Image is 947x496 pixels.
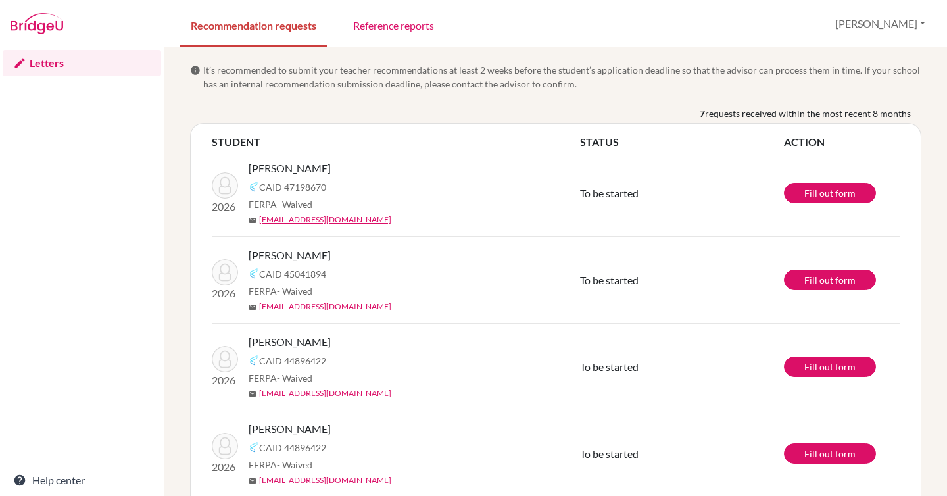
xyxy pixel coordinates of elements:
[212,259,238,285] img: Atwa, Karim
[580,360,639,373] span: To be started
[705,107,911,120] span: requests received within the most recent 8 months
[249,458,312,472] span: FERPA
[212,459,238,475] p: 2026
[277,199,312,210] span: - Waived
[249,355,259,366] img: Common App logo
[277,285,312,297] span: - Waived
[249,303,256,311] span: mail
[212,372,238,388] p: 2026
[277,459,312,470] span: - Waived
[580,274,639,286] span: To be started
[212,433,238,459] img: Issa, Nadine
[190,65,201,76] span: info
[259,301,391,312] a: [EMAIL_ADDRESS][DOMAIN_NAME]
[249,247,331,263] span: [PERSON_NAME]
[249,371,312,385] span: FERPA
[700,107,705,120] b: 7
[784,357,876,377] a: Fill out form
[3,50,161,76] a: Letters
[249,390,256,398] span: mail
[259,474,391,486] a: [EMAIL_ADDRESS][DOMAIN_NAME]
[277,372,312,384] span: - Waived
[259,354,326,368] span: CAID 44896422
[249,284,312,298] span: FERPA
[11,13,63,34] img: Bridge-U
[212,285,238,301] p: 2026
[580,447,639,460] span: To be started
[249,216,256,224] span: mail
[829,11,931,36] button: [PERSON_NAME]
[203,63,921,91] span: It’s recommended to submit your teacher recommendations at least 2 weeks before the student’s app...
[249,442,259,453] img: Common App logo
[3,467,161,493] a: Help center
[180,2,327,47] a: Recommendation requests
[249,197,312,211] span: FERPA
[212,134,580,150] th: STUDENT
[249,268,259,279] img: Common App logo
[249,477,256,485] span: mail
[784,270,876,290] a: Fill out form
[249,161,331,176] span: [PERSON_NAME]
[259,180,326,194] span: CAID 47198670
[580,187,639,199] span: To be started
[580,134,784,150] th: STATUS
[784,183,876,203] a: Fill out form
[343,2,445,47] a: Reference reports
[212,172,238,199] img: Khalil, Yassin
[249,182,259,192] img: Common App logo
[212,199,238,214] p: 2026
[784,443,876,464] a: Fill out form
[259,267,326,281] span: CAID 45041894
[259,387,391,399] a: [EMAIL_ADDRESS][DOMAIN_NAME]
[212,346,238,372] img: Issa, Nadine
[784,134,900,150] th: ACTION
[249,421,331,437] span: [PERSON_NAME]
[259,214,391,226] a: [EMAIL_ADDRESS][DOMAIN_NAME]
[259,441,326,455] span: CAID 44896422
[249,334,331,350] span: [PERSON_NAME]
